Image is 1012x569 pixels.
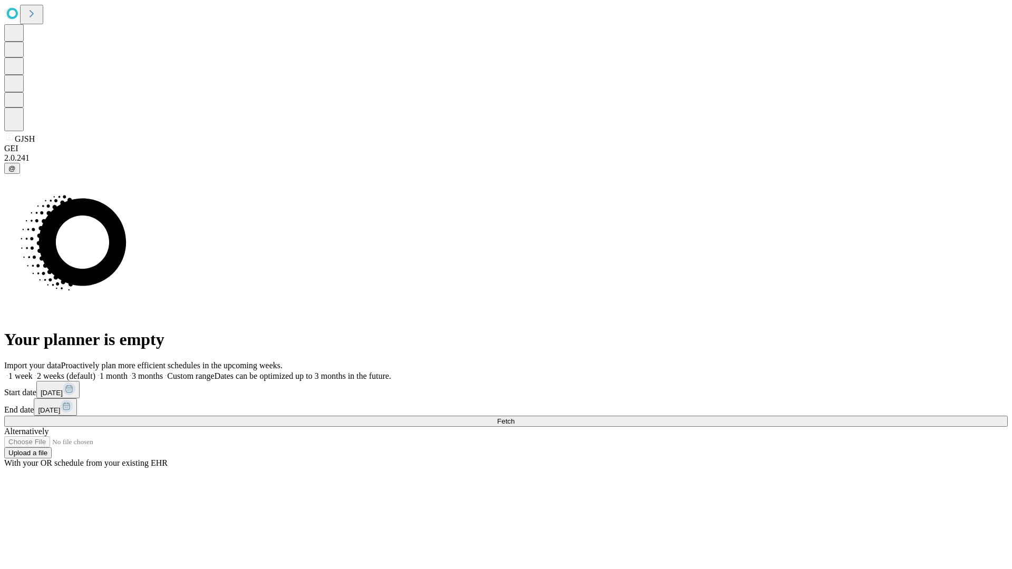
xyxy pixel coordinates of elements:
button: [DATE] [36,381,80,398]
h1: Your planner is empty [4,330,1008,349]
span: Alternatively [4,427,48,436]
div: End date [4,398,1008,416]
span: [DATE] [38,406,60,414]
span: @ [8,164,16,172]
span: Dates can be optimized up to 3 months in the future. [215,371,391,380]
button: Upload a file [4,447,52,458]
span: Fetch [497,417,514,425]
div: 2.0.241 [4,153,1008,163]
span: 1 month [100,371,128,380]
span: Import your data [4,361,61,370]
span: GJSH [15,134,35,143]
span: 3 months [132,371,163,380]
span: With your OR schedule from your existing EHR [4,458,168,467]
span: 1 week [8,371,33,380]
button: [DATE] [34,398,77,416]
button: Fetch [4,416,1008,427]
span: [DATE] [41,389,63,397]
span: Proactively plan more efficient schedules in the upcoming weeks. [61,361,283,370]
button: @ [4,163,20,174]
span: Custom range [167,371,214,380]
span: 2 weeks (default) [37,371,95,380]
div: Start date [4,381,1008,398]
div: GEI [4,144,1008,153]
